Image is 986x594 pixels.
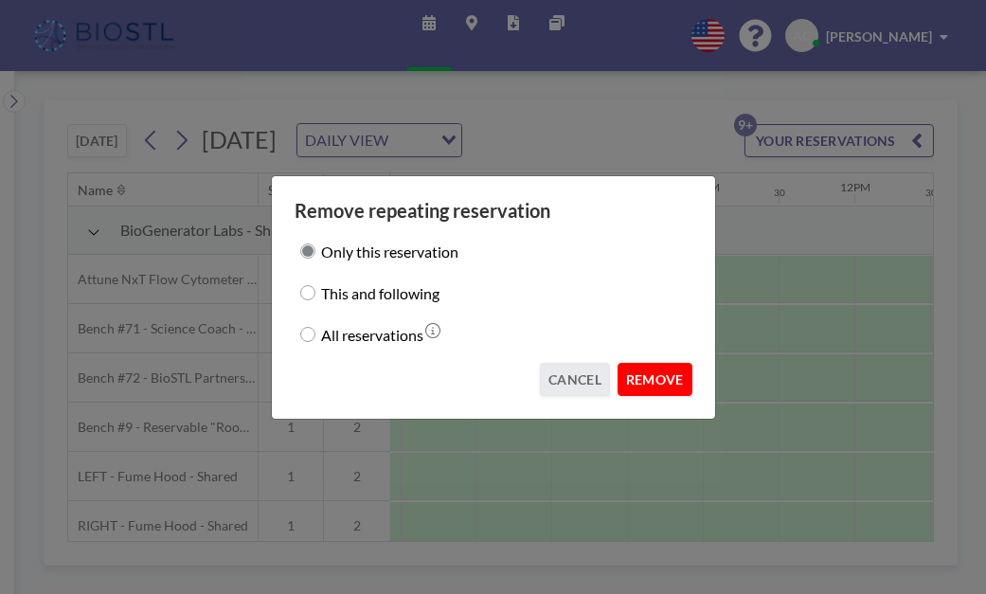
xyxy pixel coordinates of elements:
label: This and following [321,279,439,306]
h3: Remove repeating reservation [295,199,692,223]
button: REMOVE [618,363,692,396]
label: Only this reservation [321,238,458,264]
button: CANCEL [540,363,610,396]
label: All reservations [321,321,423,348]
